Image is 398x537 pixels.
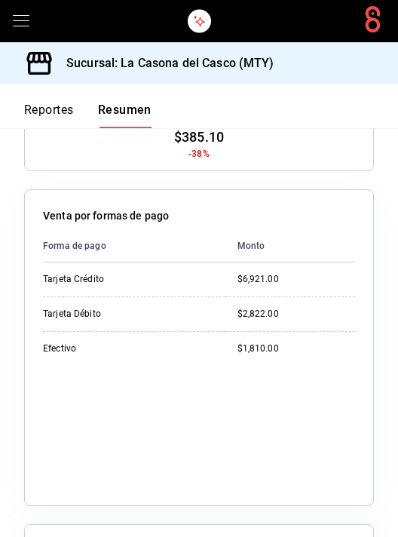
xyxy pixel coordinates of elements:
button: open drawer [12,12,30,30]
button: Resumen [98,103,152,128]
div: Tarjeta Crédito [43,273,194,286]
div: $6,921.00 [237,273,355,286]
div: $2,822.00 [237,308,355,321]
p: Venta por formas de pago [43,208,169,224]
th: Monto [225,230,355,262]
div: Tarjeta Débito [43,308,194,321]
th: Forma de pago [43,230,225,262]
h3: Sucursal: La Casona del Casco (MTY) [54,54,274,72]
div: $1,810.00 [237,342,355,355]
div: Efectivo [43,342,194,355]
span: -38% [188,147,210,161]
button: Reportes [24,103,74,128]
div: navigation tabs [24,103,152,128]
span: $385.10 [174,127,224,147]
